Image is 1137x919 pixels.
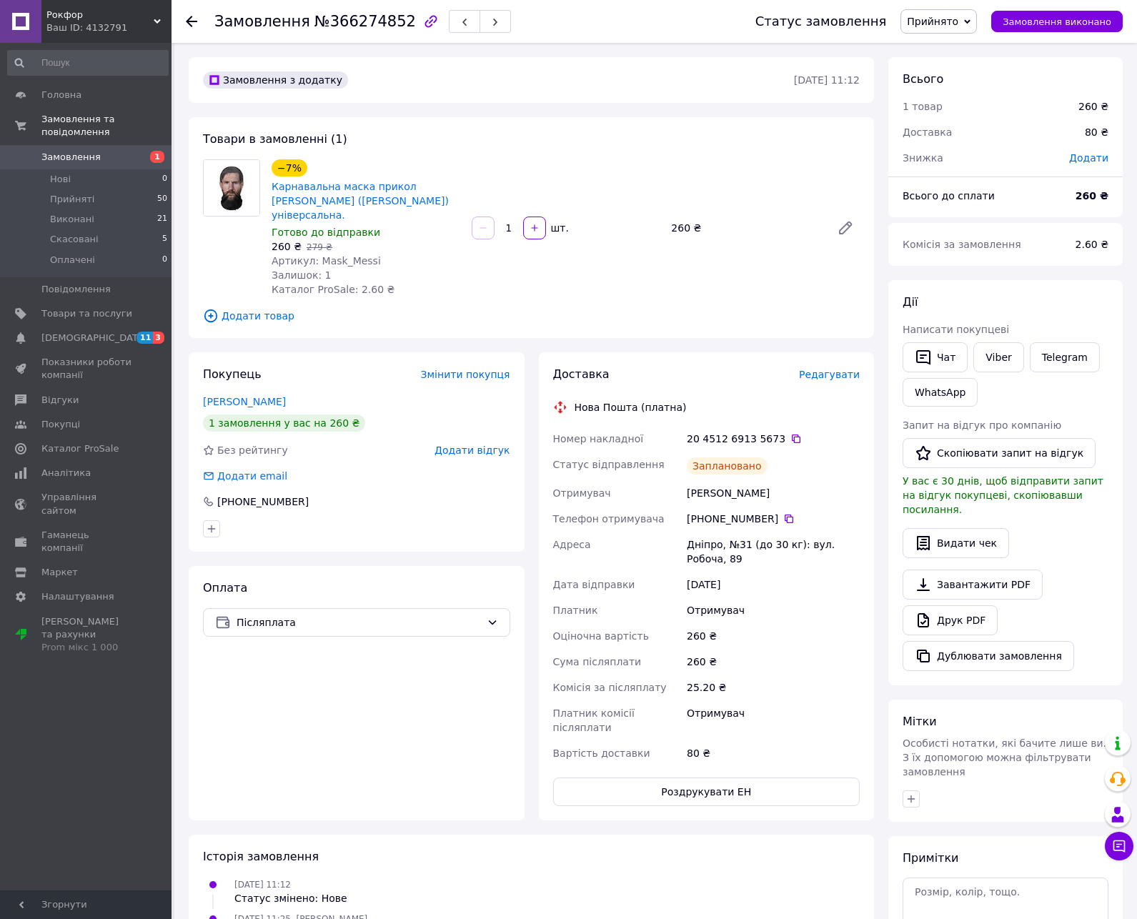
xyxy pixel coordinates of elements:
[272,181,449,221] a: Карнавальна маска прикол [PERSON_NAME] ([PERSON_NAME]) універсальна.
[217,444,288,456] span: Без рейтингу
[684,480,863,506] div: [PERSON_NAME]
[186,14,197,29] div: Повернутися назад
[272,255,381,267] span: Артикул: Mask_Messi
[216,495,310,509] div: [PHONE_NUMBER]
[547,221,570,235] div: шт.
[1003,16,1111,27] span: Замовлення виконано
[50,193,94,206] span: Прийняті
[553,747,650,759] span: Вартість доставки
[903,295,918,309] span: Дії
[203,71,348,89] div: Замовлення з додатку
[1076,190,1108,202] b: 260 ₴
[903,570,1043,600] a: Завантажити PDF
[41,307,132,320] span: Товари та послуги
[41,89,81,101] span: Головна
[203,367,262,381] span: Покупець
[571,400,690,414] div: Нова Пошта (платна)
[684,532,863,572] div: Дніпро, №31 (до 30 кг): вул. Робоча, 89
[903,851,958,865] span: Примітки
[903,419,1061,431] span: Запит на відгук про компанію
[1069,152,1108,164] span: Додати
[41,529,132,555] span: Гаманець компанії
[237,615,481,630] span: Післяплата
[1076,116,1117,148] div: 80 ₴
[684,675,863,700] div: 25.20 ₴
[216,469,289,483] div: Додати email
[903,342,968,372] button: Чат
[41,442,119,455] span: Каталог ProSale
[903,641,1074,671] button: Дублювати замовлення
[553,487,611,499] span: Отримувач
[903,101,943,112] span: 1 товар
[991,11,1123,32] button: Замовлення виконано
[903,152,943,164] span: Знижка
[553,605,598,616] span: Платник
[903,715,937,728] span: Мітки
[903,239,1021,250] span: Комісія за замовлення
[435,444,510,456] span: Додати відгук
[687,512,860,526] div: [PHONE_NUMBER]
[553,682,667,693] span: Комісія за післяплату
[50,254,95,267] span: Оплачені
[421,369,510,380] span: Змінити покупця
[272,269,332,281] span: Залишок: 1
[41,418,80,431] span: Покупці
[903,378,978,407] a: WhatsApp
[903,324,1009,335] span: Написати покупцеві
[41,332,147,344] span: [DEMOGRAPHIC_DATA]
[214,13,310,30] span: Замовлення
[684,740,863,766] div: 80 ₴
[903,475,1103,515] span: У вас є 30 днів, щоб відправити запит на відгук покупцеві, скопіювавши посилання.
[973,342,1023,372] a: Viber
[50,233,99,246] span: Скасовані
[553,459,665,470] span: Статус відправлення
[665,218,825,238] div: 260 ₴
[203,308,860,324] span: Додати товар
[903,126,952,138] span: Доставка
[202,469,289,483] div: Додати email
[903,737,1106,778] span: Особисті нотатки, які бачите лише ви. З їх допомогою можна фільтрувати замовлення
[153,332,164,344] span: 3
[203,414,365,432] div: 1 замовлення у вас на 260 ₴
[203,581,247,595] span: Оплата
[684,597,863,623] div: Отримувач
[203,132,347,146] span: Товари в замовленні (1)
[553,579,635,590] span: Дата відправки
[272,227,380,238] span: Готово до відправки
[41,615,132,655] span: [PERSON_NAME] та рахунки
[234,891,347,905] div: Статус змінено: Нове
[755,14,887,29] div: Статус замовлення
[553,433,644,444] span: Номер накладної
[41,356,132,382] span: Показники роботи компанії
[162,173,167,186] span: 0
[799,369,860,380] span: Редагувати
[553,367,610,381] span: Доставка
[1076,239,1108,250] span: 2.60 ₴
[157,213,167,226] span: 21
[903,528,1009,558] button: Видати чек
[903,605,998,635] a: Друк PDF
[46,21,172,34] div: Ваш ID: 4132791
[150,151,164,163] span: 1
[157,193,167,206] span: 50
[272,159,307,177] div: −7%
[203,850,319,863] span: Історія замовлення
[553,707,635,733] span: Платник комісії післяплати
[41,283,111,296] span: Повідомлення
[41,641,132,654] div: Prom мікс 1 000
[684,623,863,649] div: 260 ₴
[41,113,172,139] span: Замовлення та повідомлення
[41,491,132,517] span: Управління сайтом
[41,467,91,480] span: Аналітика
[553,513,665,525] span: Телефон отримувача
[234,880,291,890] span: [DATE] 11:12
[903,438,1096,468] button: Скопіювати запит на відгук
[684,700,863,740] div: Отримувач
[1105,832,1133,860] button: Чат з покупцем
[684,572,863,597] div: [DATE]
[41,394,79,407] span: Відгуки
[203,396,286,407] a: [PERSON_NAME]
[314,13,416,30] span: №366274852
[553,539,591,550] span: Адреса
[162,254,167,267] span: 0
